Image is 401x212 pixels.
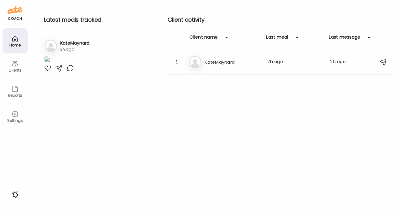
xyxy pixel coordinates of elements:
[45,40,57,52] img: bg-avatar-default.svg
[4,43,26,47] div: Home
[266,34,288,44] div: Last meal
[173,58,181,66] div: 1.
[267,58,323,66] div: 2h ago
[60,40,89,46] h3: KateMaynard
[330,58,355,66] div: 2h ago
[4,68,26,72] div: Clients
[8,16,22,21] div: coach
[44,15,145,24] h2: Latest meals tracked
[8,5,23,15] img: ate
[4,93,26,97] div: Reports
[44,56,50,64] img: images%2FCIgFzggg5adwxhZDfsPyIokDCEN2%2FoZdWR6qS1Y5GWgXbBsU4%2F8fkU92QjY89Qw7aqoOly_1080
[4,118,26,122] div: Settings
[60,46,89,52] div: 2h ago
[205,58,260,66] h3: KateMaynard
[168,15,391,24] h2: Client activity
[189,56,201,68] img: bg-avatar-default.svg
[190,34,218,44] div: Client name
[329,34,360,44] div: Last message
